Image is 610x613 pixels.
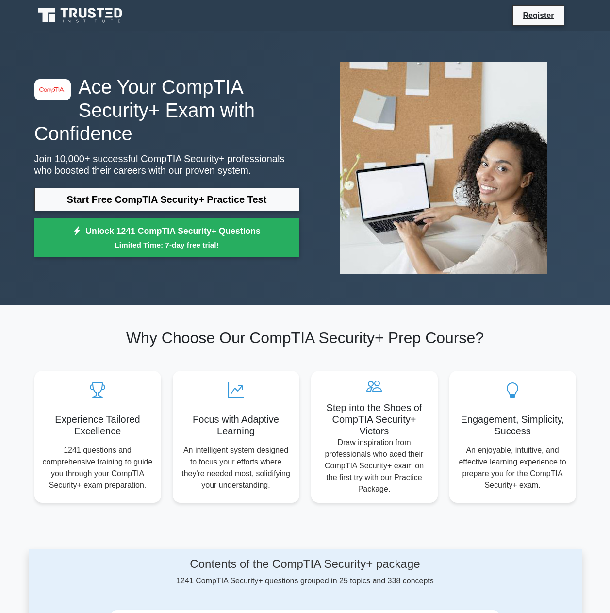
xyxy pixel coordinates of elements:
[181,445,292,491] p: An intelligent system designed to focus your efforts where they're needed most, solidifying your ...
[34,329,576,347] h2: Why Choose Our CompTIA Security+ Prep Course?
[109,557,501,587] div: 1241 CompTIA Security+ questions grouped in 25 topics and 338 concepts
[109,557,501,571] h4: Contents of the CompTIA Security+ package
[319,402,430,437] h5: Step into the Shoes of CompTIA Security+ Victors
[34,153,299,176] p: Join 10,000+ successful CompTIA Security+ professionals who boosted their careers with our proven...
[457,414,568,437] h5: Engagement, Simplicity, Success
[34,218,299,257] a: Unlock 1241 CompTIA Security+ QuestionsLimited Time: 7-day free trial!
[34,188,299,211] a: Start Free CompTIA Security+ Practice Test
[47,239,287,250] small: Limited Time: 7-day free trial!
[42,445,153,491] p: 1241 questions and comprehensive training to guide you through your CompTIA Security+ exam prepar...
[457,445,568,491] p: An enjoyable, intuitive, and effective learning experience to prepare you for the CompTIA Securit...
[517,9,560,21] a: Register
[34,75,299,145] h1: Ace Your CompTIA Security+ Exam with Confidence
[319,437,430,495] p: Draw inspiration from professionals who aced their CompTIA Security+ exam on the first try with o...
[42,414,153,437] h5: Experience Tailored Excellence
[181,414,292,437] h5: Focus with Adaptive Learning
